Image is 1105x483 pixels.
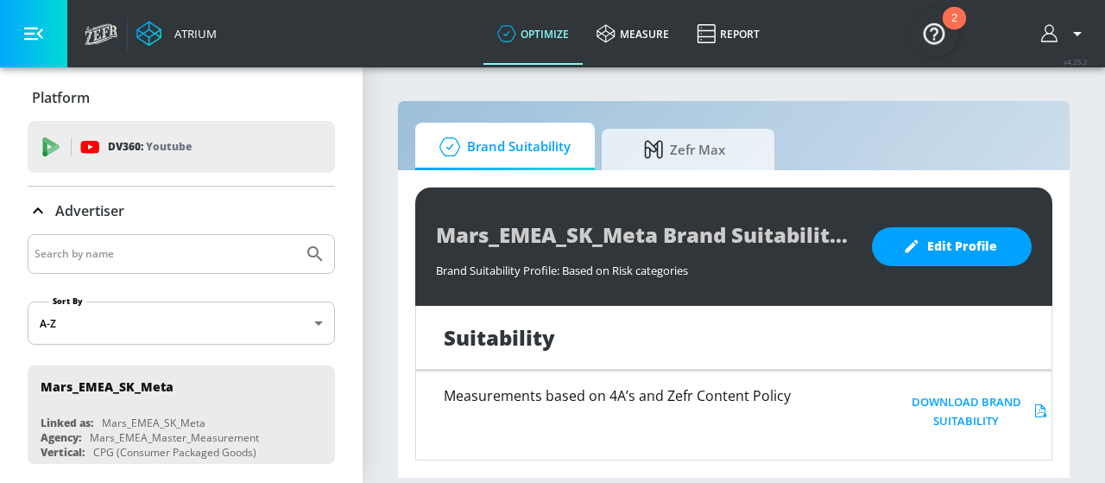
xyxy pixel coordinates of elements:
[35,243,296,265] input: Search by name
[910,9,958,57] button: Open Resource Center, 2 new notifications
[583,3,683,65] a: measure
[28,365,335,464] div: Mars_EMEA_SK_MetaLinked as:Mars_EMEA_SK_MetaAgency:Mars_EMEA_Master_MeasurementVertical:CPG (Cons...
[28,121,335,173] div: DV360: Youtube
[41,378,174,395] div: Mars_EMEA_SK_Meta
[900,389,1051,435] button: Download Brand Suitability
[28,187,335,235] div: Advertiser
[436,254,855,278] div: Brand Suitability Profile: Based on Risk categories
[683,3,773,65] a: Report
[146,137,192,156] p: Youtube
[28,302,335,345] div: A-Z
[906,236,997,257] span: Edit Profile
[136,21,217,47] a: Atrium
[444,389,849,403] h6: Measurements based on 4A’s and Zefr Content Policy
[55,201,124,220] p: Advertiser
[951,18,957,41] div: 2
[619,129,750,170] span: Zefr Max
[108,137,192,156] p: DV360:
[49,296,86,307] label: Sort By
[444,323,555,352] h1: Suitability
[483,3,583,65] a: optimize
[90,430,259,445] div: Mars_EMEA_Master_Measurement
[167,26,217,41] div: Atrium
[41,430,81,445] div: Agency:
[41,416,93,430] div: Linked as:
[41,445,85,460] div: Vertical:
[433,126,571,168] span: Brand Suitability
[102,416,205,430] div: Mars_EMEA_SK_Meta
[93,445,256,460] div: CPG (Consumer Packaged Goods)
[872,227,1032,266] button: Edit Profile
[32,88,90,107] p: Platform
[1064,57,1088,67] span: v 4.25.2
[28,73,335,122] div: Platform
